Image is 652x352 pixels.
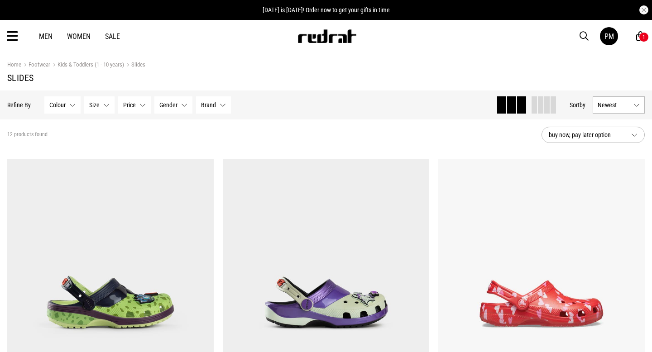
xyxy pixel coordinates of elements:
div: PM [604,32,614,41]
button: Sortby [570,100,585,110]
span: 12 products found [7,131,48,138]
img: Redrat logo [297,29,357,43]
span: Size [89,101,100,109]
span: [DATE] is [DATE]! Order now to get your gifts in time [263,6,390,14]
span: Newest [598,101,630,109]
button: buy now, pay later option [542,127,645,143]
a: 1 [636,32,645,41]
button: Colour [44,96,81,114]
button: Brand [196,96,231,114]
button: Gender [154,96,192,114]
a: Kids & Toddlers (1 - 10 years) [50,61,124,70]
button: Size [84,96,115,114]
a: Sale [105,32,120,41]
span: Price [123,101,136,109]
h1: Slides [7,72,645,83]
a: Women [67,32,91,41]
span: Brand [201,101,216,109]
a: Slides [124,61,145,70]
span: by [580,101,585,109]
a: Footwear [21,61,50,70]
a: Home [7,61,21,68]
button: Newest [593,96,645,114]
a: Men [39,32,53,41]
button: Price [118,96,151,114]
span: Gender [159,101,177,109]
div: 1 [642,34,645,40]
p: Refine By [7,101,31,109]
span: Colour [49,101,66,109]
span: buy now, pay later option [549,129,624,140]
